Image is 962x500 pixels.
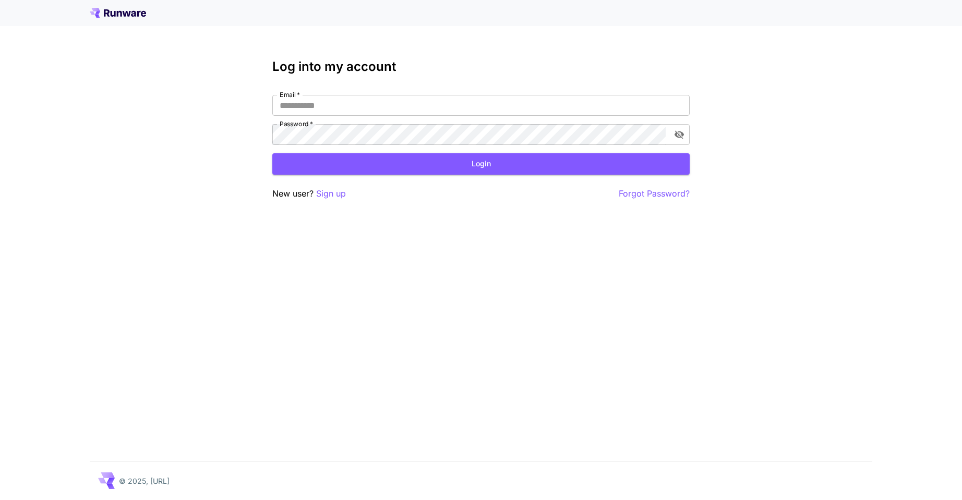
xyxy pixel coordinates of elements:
p: New user? [272,187,346,200]
label: Email [280,90,300,99]
button: toggle password visibility [670,125,689,144]
button: Sign up [316,187,346,200]
button: Forgot Password? [619,187,690,200]
p: © 2025, [URL] [119,475,170,486]
button: Login [272,153,690,175]
label: Password [280,119,313,128]
h3: Log into my account [272,59,690,74]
